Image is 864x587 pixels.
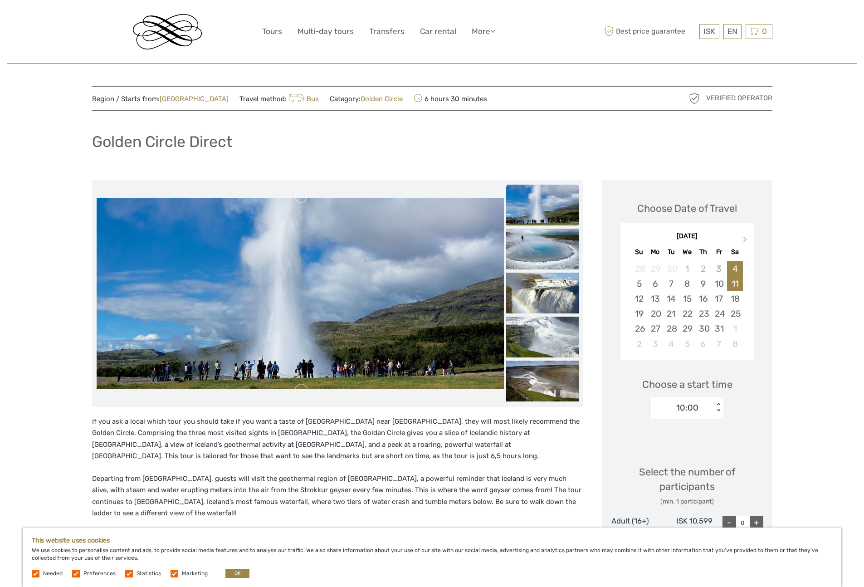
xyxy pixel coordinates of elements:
div: ISK 10,599 [662,516,713,535]
div: Choose Thursday, October 9th, 2025 [695,276,711,291]
div: Choose Thursday, October 23rd, 2025 [695,306,711,321]
img: 47c98d74d5e64530baf18327161bddc6_slider_thumbnail.jpg [506,229,579,269]
div: Choose Tuesday, November 4th, 2025 [663,337,679,352]
div: Choose Saturday, November 8th, 2025 [727,337,743,352]
div: Choose Sunday, October 5th, 2025 [631,276,647,291]
div: EN [723,24,742,39]
div: Choose Saturday, November 1st, 2025 [727,321,743,336]
img: Reykjavik Residence [133,14,202,49]
a: Tours [262,25,282,38]
div: Choose Saturday, October 25th, 2025 [727,306,743,321]
a: [GEOGRAPHIC_DATA] [160,95,229,103]
div: Su [631,246,647,258]
div: Choose Friday, November 7th, 2025 [711,337,727,352]
p: Departing from [GEOGRAPHIC_DATA], guests will visit the geothermal region of [GEOGRAPHIC_DATA], a... [92,473,583,519]
div: Choose Wednesday, October 29th, 2025 [679,321,695,336]
div: Choose Sunday, November 2nd, 2025 [631,337,647,352]
div: Choose Wednesday, October 22nd, 2025 [679,306,695,321]
div: Choose Tuesday, October 14th, 2025 [663,291,679,306]
div: Choose Wednesday, November 5th, 2025 [679,337,695,352]
div: Choose Date of Travel [637,201,737,215]
div: (min. 1 participant) [611,497,763,506]
span: Best price guarantee [602,24,697,39]
label: Preferences [83,570,116,577]
div: Not available Thursday, October 2nd, 2025 [695,261,711,276]
div: Not available Wednesday, October 1st, 2025 [679,261,695,276]
div: Choose Monday, October 20th, 2025 [647,306,663,321]
span: 0 [761,27,768,36]
div: Not available Monday, September 29th, 2025 [647,261,663,276]
div: Choose Friday, October 24th, 2025 [711,306,727,321]
div: Choose Saturday, October 11th, 2025 [727,276,743,291]
a: Multi-day tours [298,25,354,38]
div: Choose Thursday, October 16th, 2025 [695,291,711,306]
div: Not available Sunday, September 28th, 2025 [631,261,647,276]
div: Choose Sunday, October 12th, 2025 [631,291,647,306]
div: 16 - 99 years [611,527,662,535]
img: e710b387ff5548ae9ae158d667605b29_slider_thumbnail.jpg [506,317,579,357]
div: Choose Monday, October 6th, 2025 [647,276,663,291]
div: Choose Monday, October 13th, 2025 [647,291,663,306]
label: Marketing [182,570,208,577]
div: Not available Friday, October 3rd, 2025 [711,261,727,276]
span: Category: [330,94,403,104]
h5: This website uses cookies [32,537,832,544]
label: Statistics [137,570,161,577]
span: Choose a start time [642,377,732,391]
div: Choose Thursday, November 6th, 2025 [695,337,711,352]
button: Open LiveChat chat widget [104,14,115,25]
div: Choose Saturday, October 4th, 2025 [727,261,743,276]
div: Choose Monday, October 27th, 2025 [647,321,663,336]
a: Bus [287,95,319,103]
div: Mo [647,246,663,258]
img: 937e1139ad2f495a8958600b61a8bffb_slider_thumbnail.jpg [506,185,579,225]
img: 937e1139ad2f495a8958600b61a8bffb_main_slider.jpg [97,198,504,389]
div: Select the number of participants [611,465,763,506]
div: Choose Tuesday, October 7th, 2025 [663,276,679,291]
div: < > [715,403,722,412]
div: Th [695,246,711,258]
div: Choose Wednesday, October 8th, 2025 [679,276,695,291]
div: Choose Monday, November 3rd, 2025 [647,337,663,352]
label: Needed [43,570,63,577]
div: Adult (16+) [611,516,662,535]
div: Choose Friday, October 10th, 2025 [711,276,727,291]
p: We're away right now. Please check back later! [13,16,103,23]
div: Choose Sunday, October 26th, 2025 [631,321,647,336]
div: Choose Tuesday, October 28th, 2025 [663,321,679,336]
div: Choose Wednesday, October 15th, 2025 [679,291,695,306]
button: OK [225,569,249,578]
img: 164d81a8982c4a50911da406a7c6b29b_slider_thumbnail.jpg [506,361,579,401]
span: Region / Starts from: [92,94,229,104]
div: Sa [727,246,743,258]
div: Tu [663,246,679,258]
img: verified_operator_grey_128.png [687,91,702,106]
div: We [679,246,695,258]
div: Fr [711,246,727,258]
p: If you ask a local which tour you should take if you want a taste of [GEOGRAPHIC_DATA] near [GEOG... [92,416,583,462]
div: Choose Friday, October 31st, 2025 [711,321,727,336]
div: Not available Tuesday, September 30th, 2025 [663,261,679,276]
div: Choose Tuesday, October 21st, 2025 [663,306,679,321]
div: Choose Sunday, October 19th, 2025 [631,306,647,321]
span: Travel method: [239,92,319,105]
div: + [750,516,763,529]
a: Transfers [369,25,405,38]
div: 10:00 [676,402,698,414]
a: More [472,25,495,38]
h1: Golden Circle Direct [92,132,232,151]
img: 3c5afd59f6fa4641bfda3e60838eb9d5_slider_thumbnail.jpg [506,273,579,313]
button: Next Month [739,234,753,249]
a: Car rental [420,25,456,38]
div: month 2025-10 [623,261,751,352]
div: We use cookies to personalise content and ads, to provide social media features and to analyse ou... [23,528,841,587]
div: Choose Saturday, October 18th, 2025 [727,291,743,306]
span: Verified Operator [706,93,772,103]
span: ISK [703,27,715,36]
div: - [722,516,736,529]
div: Choose Thursday, October 30th, 2025 [695,321,711,336]
span: 6 hours 30 minutes [414,92,487,105]
div: Choose Friday, October 17th, 2025 [711,291,727,306]
a: Golden Circle [361,95,403,103]
div: [DATE] [620,232,754,241]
